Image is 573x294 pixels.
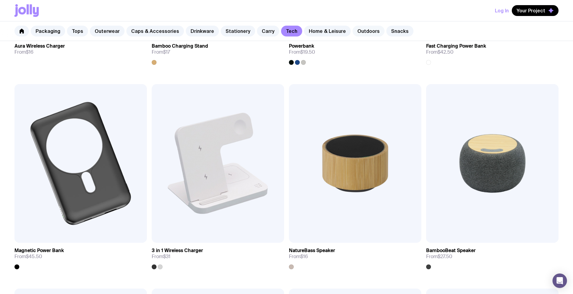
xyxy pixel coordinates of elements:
a: NatureBass SpeakerFrom$16 [289,243,421,269]
a: Home & Leisure [304,26,351,36]
button: Log In [495,5,509,16]
h3: Fast Charging Power Bank [426,43,486,49]
a: Bamboo Charging StandFrom$17 [152,38,284,65]
a: Snacks [386,26,413,36]
span: From [426,254,452,260]
a: BambooBeat SpeakerFrom$27.50 [426,243,559,269]
h3: Aura Wireless Charger [14,43,65,49]
h3: NatureBass Speaker [289,248,335,254]
span: Your Project [517,8,545,14]
a: Stationery [221,26,255,36]
span: $45.50 [26,253,42,260]
span: $27.50 [438,253,452,260]
span: $17 [163,49,170,55]
span: $16 [26,49,33,55]
span: From [289,254,308,260]
span: From [289,49,315,55]
span: From [152,49,170,55]
button: Your Project [512,5,559,16]
a: Magnetic Power BankFrom$45.50 [14,243,147,269]
h3: Powerbank [289,43,314,49]
h3: BambooBeat Speaker [426,248,476,254]
a: Fast Charging Power BankFrom$42.50 [426,38,559,65]
a: Carry [257,26,279,36]
a: Drinkware [186,26,219,36]
div: Open Intercom Messenger [552,273,567,288]
a: Tops [67,26,88,36]
span: From [426,49,454,55]
span: $16 [300,253,308,260]
a: Caps & Accessories [126,26,184,36]
a: PowerbankFrom$19.50 [289,38,421,65]
span: $19.50 [300,49,315,55]
a: Packaging [31,26,65,36]
span: From [14,49,33,55]
a: Aura Wireless ChargerFrom$16 [14,38,147,60]
span: $42.50 [438,49,454,55]
a: Tech [281,26,302,36]
span: From [152,254,170,260]
a: 3 in 1 Wireless ChargerFrom$31 [152,243,284,269]
h3: 3 in 1 Wireless Charger [152,248,203,254]
h3: Bamboo Charging Stand [152,43,208,49]
span: $31 [163,253,170,260]
a: Outdoors [353,26,385,36]
span: From [14,254,42,260]
a: Outerwear [90,26,125,36]
h3: Magnetic Power Bank [14,248,64,254]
